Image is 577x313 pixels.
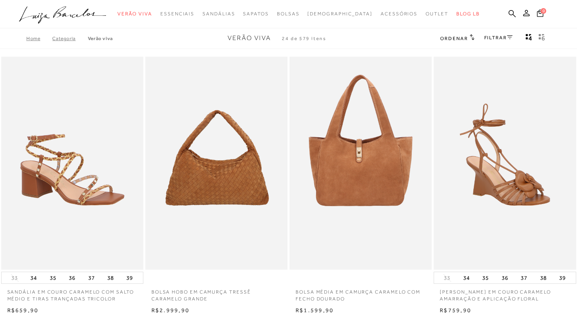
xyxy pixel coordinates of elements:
span: Verão Viva [228,34,271,42]
a: BOLSA HOBO EM CAMURÇA TRESSÊ CARAMELO GRANDE BOLSA HOBO EM CAMURÇA TRESSÊ CARAMELO GRANDE [146,58,287,269]
a: SANDÁLIA ANABELA EM COURO CARAMELO AMARRAÇÃO E APLICAÇÃO FLORAL SANDÁLIA ANABELA EM COURO CARAMEL... [434,58,575,269]
button: 39 [557,272,568,283]
a: noSubCategoriesText [307,6,373,21]
button: 35 [480,272,491,283]
span: Sandálias [202,11,235,17]
a: noSubCategoriesText [160,6,194,21]
a: noSubCategoriesText [381,6,417,21]
span: 0 [541,8,546,14]
a: noSubCategoriesText [426,6,448,21]
img: BOLSA HOBO EM CAMURÇA TRESSÊ CARAMELO GRANDE [146,58,287,269]
button: 37 [518,272,530,283]
span: [DEMOGRAPHIC_DATA] [307,11,373,17]
span: Verão Viva [117,11,152,17]
span: 24 de 579 itens [282,36,326,41]
a: noSubCategoriesText [202,6,235,21]
button: Mostrar 4 produtos por linha [523,33,534,44]
span: Essenciais [160,11,194,17]
a: BOLSA MÉDIA EM CAMURÇA CARAMELO COM FECHO DOURADO [290,284,432,302]
a: [PERSON_NAME] EM COURO CARAMELO AMARRAÇÃO E APLICAÇÃO FLORAL [434,284,576,302]
a: FILTRAR [484,35,513,40]
span: BLOG LB [456,11,480,17]
button: 36 [499,272,511,283]
a: noSubCategoriesText [117,6,152,21]
button: 33 [9,274,20,282]
a: noSubCategoriesText [243,6,268,21]
button: 38 [105,272,116,283]
a: SANDÁLIA EM COURO CARAMELO COM SALTO MÉDIO E TIRAS TRANÇADAS TRICOLOR SANDÁLIA EM COURO CARAMELO ... [2,58,143,269]
button: 0 [534,9,546,20]
button: 38 [538,272,549,283]
img: SANDÁLIA EM COURO CARAMELO COM SALTO MÉDIO E TIRAS TRANÇADAS TRICOLOR [2,58,143,269]
a: SANDÁLIA EM COURO CARAMELO COM SALTO MÉDIO E TIRAS TRANÇADAS TRICOLOR [1,284,143,302]
span: Outlet [426,11,448,17]
a: Verão Viva [88,36,113,41]
span: Bolsas [277,11,300,17]
button: 33 [441,274,453,282]
a: BOLSA MÉDIA EM CAMURÇA CARAMELO COM FECHO DOURADO BOLSA MÉDIA EM CAMURÇA CARAMELO COM FECHO DOURADO [290,58,431,269]
img: BOLSA MÉDIA EM CAMURÇA CARAMELO COM FECHO DOURADO [290,58,431,269]
span: Acessórios [381,11,417,17]
button: 37 [86,272,97,283]
span: Sapatos [243,11,268,17]
button: 34 [461,272,472,283]
a: Categoria [52,36,87,41]
button: gridText6Desc [536,33,547,44]
a: BLOG LB [456,6,480,21]
a: noSubCategoriesText [277,6,300,21]
button: 39 [124,272,135,283]
a: Home [26,36,52,41]
button: 34 [28,272,39,283]
button: 36 [66,272,78,283]
img: SANDÁLIA ANABELA EM COURO CARAMELO AMARRAÇÃO E APLICAÇÃO FLORAL [434,58,575,269]
button: 35 [47,272,59,283]
a: BOLSA HOBO EM CAMURÇA TRESSÊ CARAMELO GRANDE [145,284,287,302]
span: Ordenar [440,36,468,41]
